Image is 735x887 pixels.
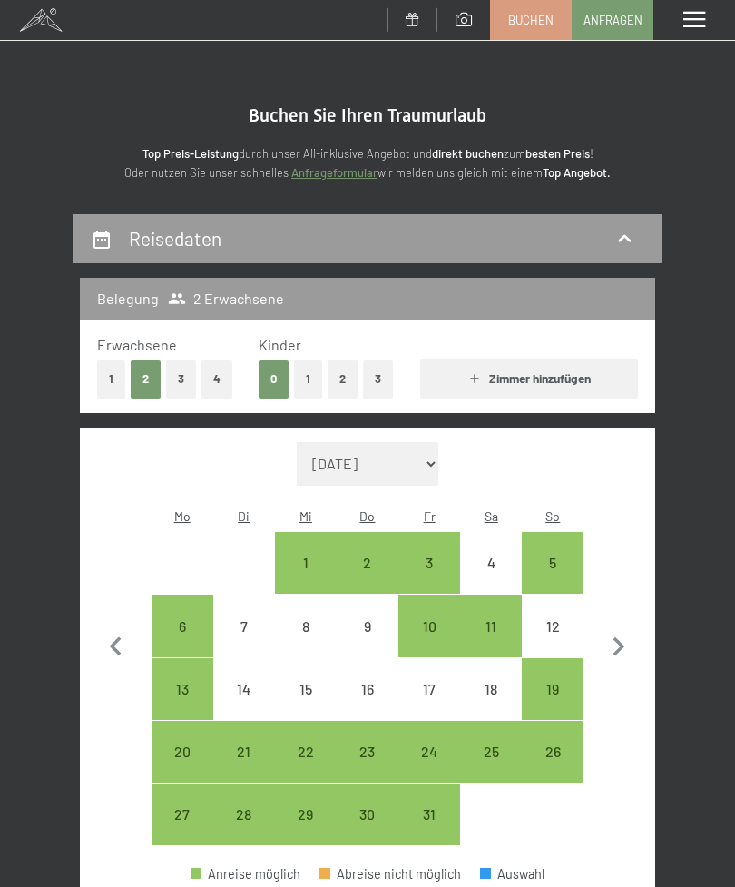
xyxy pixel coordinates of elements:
[485,508,498,524] abbr: Samstag
[299,508,312,524] abbr: Mittwoch
[213,595,275,656] div: Anreise nicht möglich
[398,532,460,594] div: Fri Oct 03 2025
[152,595,213,656] div: Mon Oct 06 2025
[213,595,275,656] div: Tue Oct 07 2025
[152,721,213,783] div: Mon Oct 20 2025
[215,744,273,803] div: 21
[338,744,397,803] div: 23
[524,744,582,803] div: 26
[338,619,397,677] div: 9
[338,556,397,614] div: 2
[398,784,460,845] div: Anreise möglich
[338,682,397,740] div: 16
[398,595,460,656] div: Anreise möglich
[275,658,337,720] div: Anreise nicht möglich
[215,619,273,677] div: 7
[213,721,275,783] div: Tue Oct 21 2025
[275,658,337,720] div: Wed Oct 15 2025
[174,508,191,524] abbr: Montag
[277,556,335,614] div: 1
[215,807,273,865] div: 28
[294,360,322,398] button: 1
[522,658,583,720] div: Sun Oct 19 2025
[337,595,398,656] div: Anreise nicht möglich
[97,336,177,353] span: Erwachsene
[460,721,522,783] div: Sat Oct 25 2025
[337,721,398,783] div: Anreise möglich
[337,595,398,656] div: Thu Oct 09 2025
[153,682,211,740] div: 13
[275,595,337,656] div: Anreise nicht möglich
[524,556,582,614] div: 5
[97,289,159,309] h3: Belegung
[73,144,662,182] p: durch unser All-inklusive Angebot und zum ! Oder nutzen Sie unser schnelles wir melden uns gleich...
[600,442,638,846] button: Nächster Monat
[400,744,458,803] div: 24
[275,721,337,783] div: Anreise möglich
[275,784,337,845] div: Wed Oct 29 2025
[277,682,335,740] div: 15
[152,658,213,720] div: Mon Oct 13 2025
[275,784,337,845] div: Anreise möglich
[152,658,213,720] div: Anreise möglich
[249,104,486,126] span: Buchen Sie Ihren Traumurlaub
[522,721,583,783] div: Sun Oct 26 2025
[400,619,458,677] div: 10
[168,289,285,309] span: 2 Erwachsene
[359,508,375,524] abbr: Donnerstag
[191,868,300,881] div: Anreise möglich
[543,165,611,180] strong: Top Angebot.
[259,336,301,353] span: Kinder
[462,682,520,740] div: 18
[573,1,652,39] a: Anfragen
[491,1,571,39] a: Buchen
[363,360,393,398] button: 3
[432,146,504,161] strong: direkt buchen
[583,12,642,28] span: Anfragen
[131,360,161,398] button: 2
[291,165,377,180] a: Anfrageformular
[398,658,460,720] div: Fri Oct 17 2025
[480,868,544,881] div: Auswahl
[460,595,522,656] div: Anreise möglich
[337,784,398,845] div: Thu Oct 30 2025
[522,595,583,656] div: Anreise nicht möglich
[462,619,520,677] div: 11
[277,807,335,865] div: 29
[522,595,583,656] div: Sun Oct 12 2025
[319,868,461,881] div: Abreise nicht möglich
[522,658,583,720] div: Anreise möglich
[213,784,275,845] div: Anreise möglich
[460,721,522,783] div: Anreise möglich
[398,784,460,845] div: Fri Oct 31 2025
[337,784,398,845] div: Anreise möglich
[337,532,398,594] div: Thu Oct 02 2025
[460,658,522,720] div: Anreise nicht möglich
[460,532,522,594] div: Sat Oct 04 2025
[259,360,289,398] button: 0
[524,682,582,740] div: 19
[398,595,460,656] div: Fri Oct 10 2025
[522,721,583,783] div: Anreise möglich
[337,532,398,594] div: Anreise möglich
[153,744,211,803] div: 20
[238,508,250,524] abbr: Dienstag
[275,721,337,783] div: Wed Oct 22 2025
[97,360,125,398] button: 1
[337,658,398,720] div: Anreise nicht möglich
[525,146,590,161] strong: besten Preis
[277,744,335,803] div: 22
[153,807,211,865] div: 27
[152,721,213,783] div: Anreise möglich
[275,595,337,656] div: Wed Oct 08 2025
[166,360,196,398] button: 3
[524,619,582,677] div: 12
[215,682,273,740] div: 14
[400,556,458,614] div: 3
[400,807,458,865] div: 31
[462,556,520,614] div: 4
[97,442,135,846] button: Vorheriger Monat
[328,360,358,398] button: 2
[275,532,337,594] div: Anreise möglich
[398,532,460,594] div: Anreise möglich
